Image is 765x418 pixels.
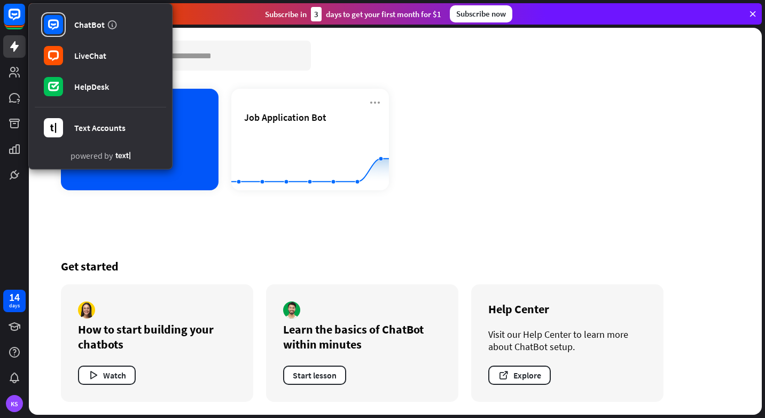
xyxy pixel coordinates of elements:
[488,301,646,316] div: Help Center
[78,301,95,319] img: author
[9,292,20,302] div: 14
[488,366,551,385] button: Explore
[311,7,322,21] div: 3
[9,302,20,309] div: days
[488,328,646,353] div: Visit our Help Center to learn more about ChatBot setup.
[3,290,26,312] a: 14 days
[283,366,346,385] button: Start lesson
[78,366,136,385] button: Watch
[450,5,512,22] div: Subscribe now
[283,322,441,352] div: Learn the basics of ChatBot within minutes
[265,7,441,21] div: Subscribe in days to get your first month for $1
[6,395,23,412] div: KS
[78,322,236,352] div: How to start building your chatbots
[283,301,300,319] img: author
[244,111,326,123] span: Job Application Bot
[9,4,41,36] button: Open LiveChat chat widget
[61,259,730,274] div: Get started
